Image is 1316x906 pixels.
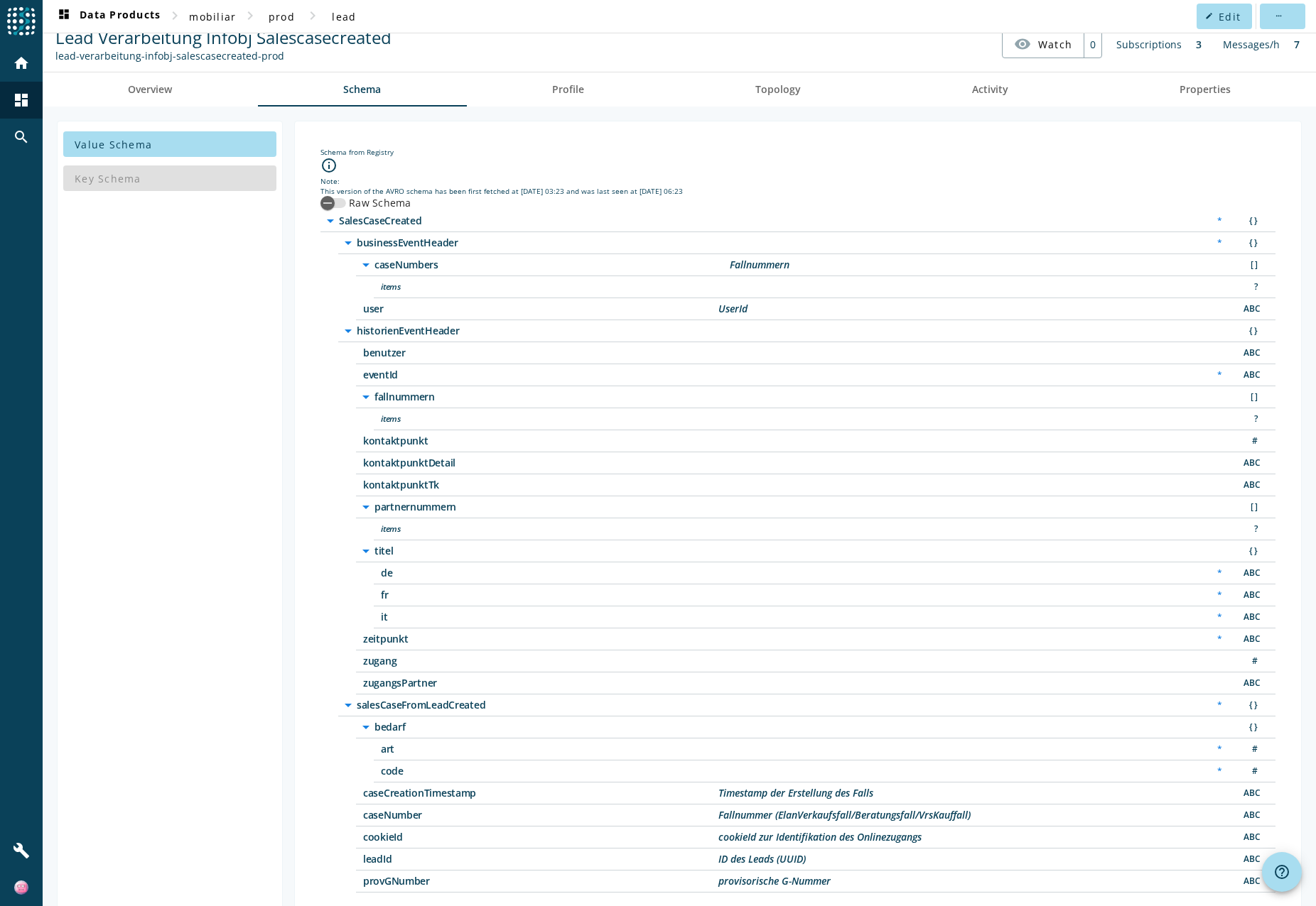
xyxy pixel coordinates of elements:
[55,8,161,25] span: Data Products
[1210,632,1229,647] div: Required
[1236,280,1265,295] div: Unknown
[322,212,339,229] i: arrow_drop_down
[972,84,1008,94] span: Activity
[320,147,1275,157] div: Schema from Registry
[381,590,736,600] span: /historienEventHeader/titel/fr
[357,719,374,736] i: arrow_drop_down
[755,84,801,94] span: Topology
[13,92,30,109] mat-icon: dashboard
[343,84,381,94] span: Schema
[1210,610,1229,625] div: Required
[183,4,242,29] button: mobiliar
[1210,236,1229,251] div: Required
[1236,258,1265,273] div: Array
[340,322,357,339] i: arrow_drop_down
[1236,830,1265,845] div: String
[320,186,1275,196] div: This version of the AVRO schema has been first fetched at [DATE] 03:23 and was last seen at [DATE...
[189,10,236,23] span: mobiliar
[1236,236,1265,251] div: Object
[1219,10,1241,23] span: Edit
[1236,852,1265,867] div: String
[1236,610,1265,625] div: String
[1236,544,1265,559] div: Object
[718,854,806,864] div: Description
[718,304,748,314] div: Description
[340,697,357,714] i: arrow_drop_down
[1236,412,1265,427] div: Unknown
[1210,214,1229,229] div: Required
[1287,31,1307,58] div: 7
[1236,720,1265,735] div: Object
[718,832,922,842] div: Description
[1236,368,1265,383] div: String
[1216,31,1287,58] div: Messages/h
[381,282,736,292] span: /businessEventHeader/caseNumbers/items
[1210,368,1229,383] div: Required
[363,678,718,688] span: /historienEventHeader/zugangsPartner
[363,854,718,864] span: /salesCaseFromLeadCreated/leadId
[363,436,718,446] span: /historienEventHeader/kontaktpunkt
[13,55,30,72] mat-icon: home
[1236,698,1265,713] div: Object
[357,326,712,336] span: /historienEventHeader
[1236,874,1265,889] div: String
[374,502,730,512] span: /historienEventHeader/partnernummern
[357,542,374,560] i: arrow_drop_down
[242,7,259,24] mat-icon: chevron_right
[1236,632,1265,647] div: String
[363,370,718,380] span: /historienEventHeader/eventId
[1274,12,1282,20] mat-icon: more_horiz
[320,176,1275,186] div: Note:
[381,414,736,424] span: /historienEventHeader/fallnummern/items
[357,700,712,710] span: /salesCaseFromLeadCreated
[357,498,374,515] i: arrow_drop_down
[1236,588,1265,603] div: String
[374,546,730,556] span: /historienEventHeader/titel
[259,4,304,29] button: prod
[363,634,718,644] span: /historienEventHeader/zeitpunkt
[1210,698,1229,713] div: Required
[1109,31,1189,58] div: Subscriptions
[1189,31,1209,58] div: 3
[363,480,718,490] span: /historienEventHeader/kontaktpunktTk
[1236,500,1265,515] div: Array
[321,4,367,29] button: lead
[13,129,30,146] mat-icon: search
[55,26,392,49] span: Lead Verarbeitung Infobj Salescasecreated
[718,810,971,820] div: Description
[75,138,152,151] span: Value Schema
[339,216,694,226] span: /
[357,256,374,273] i: arrow_drop_down
[381,766,736,776] span: /salesCaseFromLeadCreated/bedarf/code
[1236,214,1265,229] div: Object
[304,7,321,24] mat-icon: chevron_right
[269,10,295,23] span: prod
[1236,808,1265,823] div: String
[1236,764,1265,779] div: Number
[55,8,72,25] mat-icon: dashboard
[1236,522,1265,537] div: Unknown
[128,84,172,94] span: Overview
[1236,742,1265,757] div: Number
[381,524,736,534] span: /historienEventHeader/partnernummern/items
[1205,12,1213,20] mat-icon: edit
[718,876,831,886] div: Description
[363,348,718,358] span: /historienEventHeader/benutzer
[1236,566,1265,581] div: String
[374,260,730,270] span: /businessEventHeader/caseNumbers
[363,788,718,798] span: /salesCaseFromLeadCreated/caseCreationTimestamp
[374,392,730,402] span: /historienEventHeader/fallnummern
[55,49,392,62] div: Kafka Topic: lead-verarbeitung-infobj-salescasecreated-prod
[357,388,374,405] i: arrow_drop_down
[363,876,718,886] span: /salesCaseFromLeadCreated/provGNumber
[730,260,789,270] div: Description
[1236,302,1265,317] div: String
[381,568,736,578] span: /historienEventHeader/titel/de
[166,7,183,24] mat-icon: chevron_right
[1210,742,1229,757] div: Required
[374,722,730,732] span: /salesCaseFromLeadCreated/bedarf
[1003,31,1084,57] button: Watch
[363,832,718,842] span: /salesCaseFromLeadCreated/cookieId
[1084,31,1101,58] div: 0
[320,157,338,174] i: info_outline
